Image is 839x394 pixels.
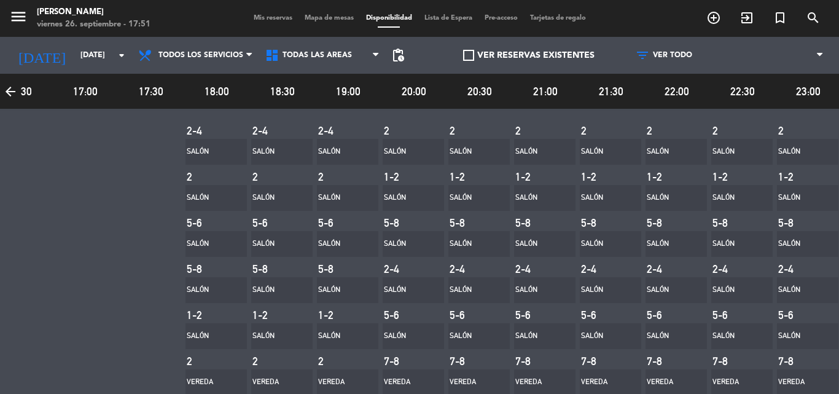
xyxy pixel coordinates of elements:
[581,262,612,275] div: 2-4
[187,216,217,229] div: 5-6
[448,82,510,100] span: 20:30
[318,355,349,368] div: 2
[318,284,361,296] div: Salón
[450,124,480,137] div: 2
[360,15,418,22] span: Disponibilidad
[318,376,361,388] div: Vereda
[712,192,755,204] div: Salón
[252,124,283,137] div: 2-4
[450,355,480,368] div: 7-8
[318,216,349,229] div: 5-6
[647,355,677,368] div: 7-8
[252,146,295,158] div: Salón
[712,330,755,342] div: Salón
[384,170,415,183] div: 1-2
[706,10,721,25] i: add_circle_outline
[9,7,28,30] button: menu
[120,82,182,100] span: 17:30
[515,262,546,275] div: 2-4
[37,6,150,18] div: [PERSON_NAME]
[187,146,230,158] div: Salón
[318,309,349,321] div: 1-2
[581,170,612,183] div: 1-2
[187,192,230,204] div: Salón
[318,192,361,204] div: Salón
[450,238,493,250] div: Salón
[318,330,361,342] div: Salón
[773,10,787,25] i: turned_in_not
[384,124,415,137] div: 2
[37,18,150,31] div: viernes 26. septiembre - 17:51
[383,82,445,100] span: 20:00
[252,284,295,296] div: Salón
[712,376,755,388] div: Vereda
[252,330,295,342] div: Salón
[712,355,743,368] div: 7-8
[712,146,755,158] div: Salón
[384,376,427,388] div: Vereda
[187,284,230,296] div: Salón
[384,355,415,368] div: 7-8
[739,10,754,25] i: exit_to_app
[384,262,415,275] div: 2-4
[647,170,677,183] div: 1-2
[252,192,295,204] div: Salón
[317,82,379,100] span: 19:00
[251,82,313,100] span: 18:30
[806,10,821,25] i: search
[778,376,821,388] div: Vereda
[712,284,755,296] div: Salón
[252,262,283,275] div: 5-8
[647,309,677,321] div: 5-6
[647,146,690,158] div: Salón
[248,15,299,22] span: Mis reservas
[54,82,116,100] span: 17:00
[524,15,592,22] span: Tarjetas de regalo
[450,170,480,183] div: 1-2
[391,48,405,63] span: pending_actions
[778,355,809,368] div: 7-8
[514,82,576,100] span: 21:00
[712,238,755,250] div: Salón
[581,330,624,342] div: Salón
[384,192,427,204] div: Salón
[418,15,478,22] span: Lista de Espera
[581,238,624,250] div: Salón
[187,309,217,321] div: 1-2
[450,146,493,158] div: Salón
[252,309,283,321] div: 1-2
[318,124,349,137] div: 2-4
[252,238,295,250] div: Salón
[9,7,28,26] i: menu
[712,216,743,229] div: 5-8
[647,376,690,388] div: Vereda
[283,51,352,60] span: Todas las áreas
[252,355,283,368] div: 2
[450,192,493,204] div: Salón
[187,355,217,368] div: 2
[450,309,480,321] div: 5-6
[778,216,809,229] div: 5-8
[653,51,692,60] span: VER TODO
[712,262,743,275] div: 2-4
[647,330,690,342] div: Salón
[581,124,612,137] div: 2
[450,216,480,229] div: 5-8
[252,376,295,388] div: Vereda
[515,355,546,368] div: 7-8
[187,262,217,275] div: 5-8
[515,216,546,229] div: 5-8
[318,238,361,250] div: Salón
[384,146,427,158] div: Salón
[647,284,690,296] div: Salón
[581,192,624,204] div: Salón
[581,216,612,229] div: 5-8
[384,238,427,250] div: Salón
[318,146,361,158] div: Salón
[647,124,677,137] div: 2
[778,192,821,204] div: Salón
[450,262,480,275] div: 2-4
[778,146,821,158] div: Salón
[712,309,743,321] div: 5-6
[515,238,558,250] div: Salón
